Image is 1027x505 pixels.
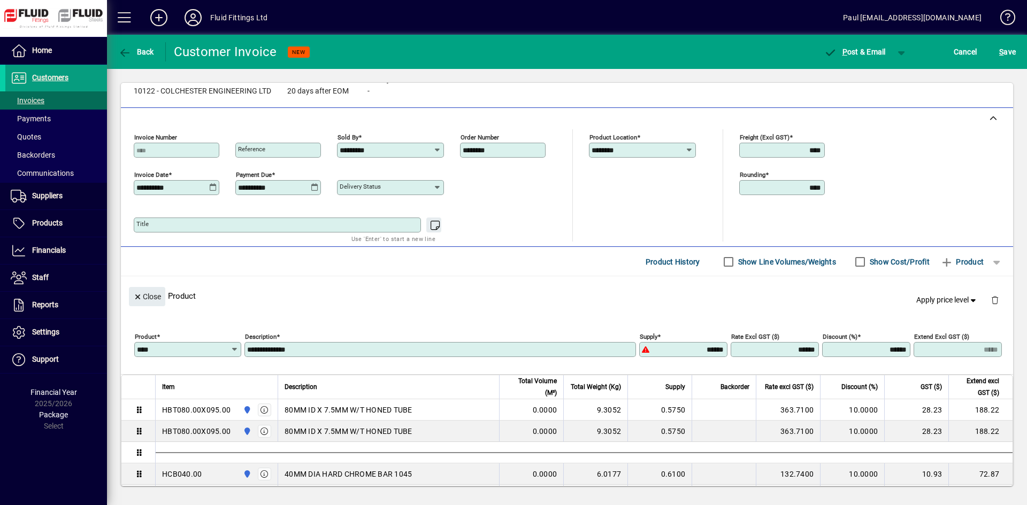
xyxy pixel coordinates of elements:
mat-label: Delivery status [340,183,381,190]
span: Home [32,46,52,55]
div: 363.7100 [763,426,814,437]
span: AUCKLAND [240,468,252,480]
mat-label: Rounding [740,171,765,178]
div: HCB040.00 [162,469,202,479]
mat-label: Invoice number [134,134,177,141]
span: Total Volume (M³) [506,375,557,399]
span: 80MM ID X 7.5MM W/T HONED TUBE [285,405,412,415]
span: Products [32,219,63,227]
a: Support [5,346,107,373]
mat-label: Extend excl GST ($) [914,333,969,340]
span: Suppliers [32,191,63,200]
span: P [842,48,847,56]
span: AUCKLAND [240,425,252,437]
td: 72.87 [948,463,1013,485]
div: HBT080.00X095.00 [162,426,231,437]
span: Rate excl GST ($) [765,381,814,393]
button: Delete [982,287,1008,313]
td: 9.3052 [563,421,627,442]
span: Staff [32,273,49,282]
a: Home [5,37,107,64]
mat-label: Invoice date [134,171,168,178]
a: Invoices [5,91,107,110]
span: 0.5750 [661,405,686,415]
span: Payments [11,114,51,123]
mat-hint: Use 'Enter' to start a new line [351,232,435,245]
span: Description [285,381,317,393]
button: Product History [641,252,704,271]
button: Add [142,8,176,27]
mat-label: Sold by [338,134,358,141]
mat-label: Order number [461,134,499,141]
span: ost & Email [824,48,886,56]
span: Financial Year [30,388,77,397]
td: 0.0000 [499,399,563,421]
span: Discount (%) [841,381,878,393]
mat-label: Description [245,333,277,340]
a: Staff [5,265,107,291]
td: 188.22 [948,399,1013,421]
label: Show Line Volumes/Weights [736,257,836,267]
span: GST ($) [921,381,942,393]
span: ave [999,43,1016,60]
span: Reports [32,300,58,309]
mat-label: Discount (%) [823,333,857,340]
span: 40MM DIA HARD CHROME BAR 1045 [285,469,412,479]
app-page-header-button: Delete [982,295,1008,305]
td: 0.0000 [499,463,563,485]
span: Quotes [11,133,41,141]
div: HBT080.00X095.00 [162,405,231,415]
button: Profile [176,8,210,27]
div: Fluid Fittings Ltd [210,9,267,26]
td: 28.23 [884,399,948,421]
a: Reports [5,292,107,318]
button: Post & Email [818,42,891,61]
a: Payments [5,110,107,128]
span: Invoices [11,96,44,105]
span: Communications [11,169,74,177]
mat-label: Title [136,220,149,228]
td: 188.22 [948,421,1013,442]
mat-label: Product [135,333,157,340]
mat-label: Product location [589,134,637,141]
app-page-header-button: Close [126,291,168,301]
span: Extend excl GST ($) [955,375,999,399]
app-page-header-button: Back [107,42,166,61]
td: 6.0177 [563,463,627,485]
td: 9.3052 [563,399,627,421]
td: 28.23 [884,421,948,442]
a: Suppliers [5,183,107,209]
a: Products [5,210,107,237]
span: Package [39,410,68,419]
span: Supply [665,381,685,393]
td: 10.93 [884,463,948,485]
span: 10122 - COLCHESTER ENGINEERING LTD [134,87,271,96]
td: 10.0000 [820,399,884,421]
a: Settings [5,319,107,346]
span: - [367,87,370,96]
span: 80MM ID X 7.5MM W/T HONED TUBE [285,426,412,437]
div: Paul [EMAIL_ADDRESS][DOMAIN_NAME] [843,9,982,26]
a: Communications [5,164,107,182]
div: 132.7400 [763,469,814,479]
span: Back [118,48,154,56]
div: 363.7100 [763,405,814,415]
div: Product [121,276,1013,315]
span: AUCKLAND [240,404,252,416]
a: Quotes [5,128,107,146]
span: Support [32,355,59,363]
span: Apply price level [916,294,978,306]
button: Save [997,42,1018,61]
button: Back [116,42,157,61]
button: Product [935,252,989,271]
span: 0.6100 [661,469,686,479]
button: Apply price level [912,291,983,310]
span: Settings [32,328,59,336]
mat-label: Reference [238,145,265,153]
span: Backorders [11,151,55,159]
div: Customer Invoice [174,43,277,60]
a: Knowledge Base [992,2,1014,37]
span: NEW [292,49,305,56]
mat-label: Supply [640,333,657,340]
span: Financials [32,246,66,254]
